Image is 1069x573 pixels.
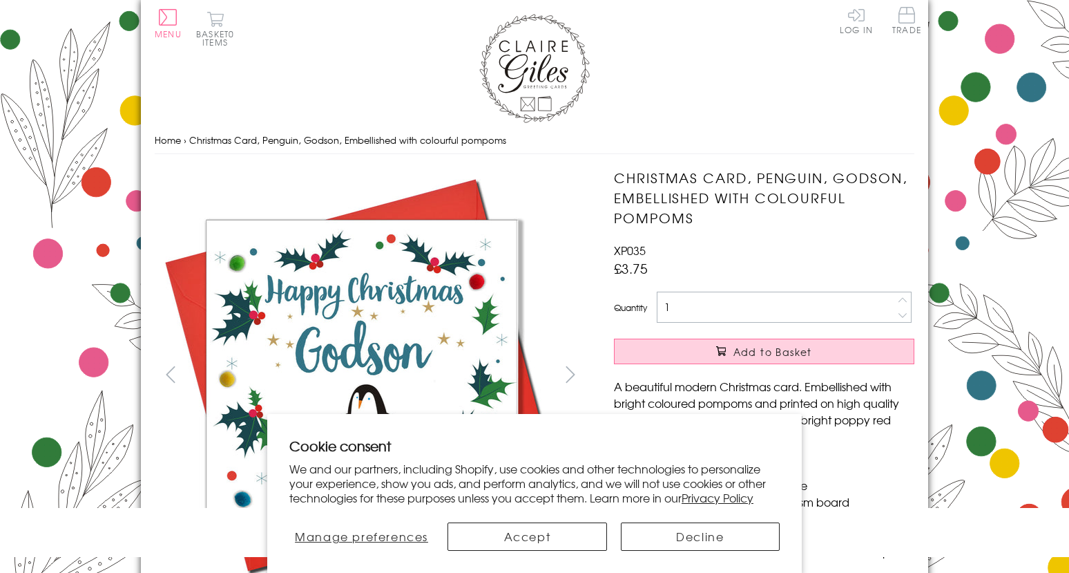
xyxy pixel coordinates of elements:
button: Manage preferences [289,523,434,551]
span: Christmas Card, Penguin, Godson, Embellished with colourful pompoms [189,133,506,147]
nav: breadcrumbs [155,126,914,155]
button: Menu [155,9,182,38]
img: Claire Giles Greetings Cards [479,14,590,123]
a: Privacy Policy [682,489,753,506]
span: Trade [892,7,921,34]
button: Add to Basket [614,339,914,364]
span: XP035 [614,242,646,259]
p: A beautiful modern Christmas card. Embellished with bright coloured pompoms and printed on high q... [614,378,914,444]
span: › [184,133,186,147]
span: 0 items [202,28,234,48]
h2: Cookie consent [289,436,780,455]
h1: Christmas Card, Penguin, Godson, Embellished with colourful pompoms [614,168,914,227]
a: Log In [840,7,873,34]
button: Accept [447,523,606,551]
label: Quantity [614,301,647,314]
a: Home [155,133,181,147]
button: Basket0 items [196,11,234,46]
button: next [555,359,586,390]
span: Manage preferences [295,528,428,545]
button: prev [155,359,186,390]
button: Decline [621,523,780,551]
span: £3.75 [614,259,648,278]
span: Menu [155,28,182,40]
p: We and our partners, including Shopify, use cookies and other technologies to personalize your ex... [289,462,780,505]
span: Add to Basket [733,345,812,359]
a: Trade [892,7,921,37]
